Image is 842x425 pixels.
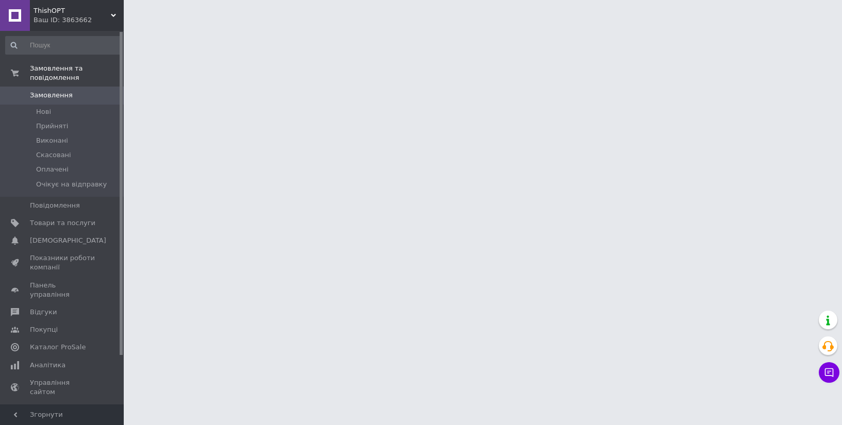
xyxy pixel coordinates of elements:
[30,64,124,82] span: Замовлення та повідомлення
[30,325,58,334] span: Покупці
[30,378,95,397] span: Управління сайтом
[36,122,68,131] span: Прийняті
[30,343,86,352] span: Каталог ProSale
[36,180,107,189] span: Очікує на відправку
[819,362,839,383] button: Чат з покупцем
[36,165,69,174] span: Оплачені
[30,91,73,100] span: Замовлення
[34,6,111,15] span: ThishOPT
[30,281,95,299] span: Панель управління
[36,150,71,160] span: Скасовані
[30,236,106,245] span: [DEMOGRAPHIC_DATA]
[30,361,65,370] span: Аналітика
[30,308,57,317] span: Відгуки
[36,107,51,116] span: Нові
[36,136,68,145] span: Виконані
[30,218,95,228] span: Товари та послуги
[30,253,95,272] span: Показники роботи компанії
[34,15,124,25] div: Ваш ID: 3863662
[30,201,80,210] span: Повідомлення
[5,36,122,55] input: Пошук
